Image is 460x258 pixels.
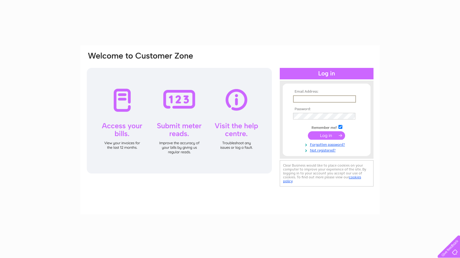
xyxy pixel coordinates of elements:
[308,131,345,140] input: Submit
[283,175,361,183] a: cookies policy
[293,141,362,147] a: Forgotten password?
[292,107,362,111] th: Password:
[292,90,362,94] th: Email Address:
[292,124,362,130] td: Remember me?
[293,147,362,153] a: Not registered?
[280,160,374,186] div: Clear Business would like to place cookies on your computer to improve your experience of the sit...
